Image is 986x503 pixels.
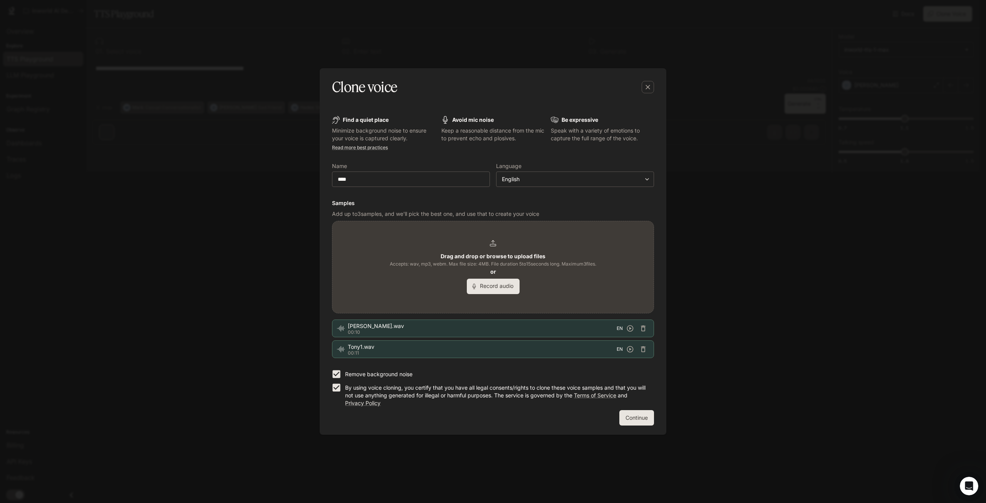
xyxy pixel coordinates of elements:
div: English [502,175,641,183]
b: Find a quiet place [343,116,389,123]
a: Terms of Service [574,392,616,399]
span: Accepts: wav, mp3, webm. Max file size: 4MB. File duration 5 to 15 seconds long. Maximum 3 files. [390,260,596,268]
h6: Samples [332,199,654,207]
p: Remove background noise [345,370,413,378]
span: Tony1.wav [348,343,617,351]
p: 00:11 [348,351,617,355]
div: English [496,175,654,183]
iframe: Intercom live chat [960,477,978,495]
b: or [490,268,496,275]
span: [PERSON_NAME].wav [348,322,617,330]
p: By using voice cloning, you certify that you have all legal consents/rights to clone these voice ... [345,384,648,407]
p: 00:10 [348,330,617,335]
button: Continue [619,410,654,426]
p: Minimize background noise to ensure your voice is captured clearly. [332,127,435,142]
a: Privacy Policy [345,400,381,406]
span: EN [617,345,623,353]
p: Add up to 3 samples, and we'll pick the best one, and use that to create your voice [332,210,654,218]
b: Avoid mic noise [452,116,494,123]
p: Keep a reasonable distance from the mic to prevent echo and plosives. [441,127,545,142]
p: Language [496,163,522,169]
span: EN [617,325,623,332]
b: Be expressive [562,116,598,123]
p: Speak with a variety of emotions to capture the full range of the voice. [551,127,654,142]
a: Read more best practices [332,145,388,150]
p: Name [332,163,347,169]
h5: Clone voice [332,77,397,97]
b: Drag and drop or browse to upload files [441,253,545,259]
button: Record audio [467,279,520,294]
